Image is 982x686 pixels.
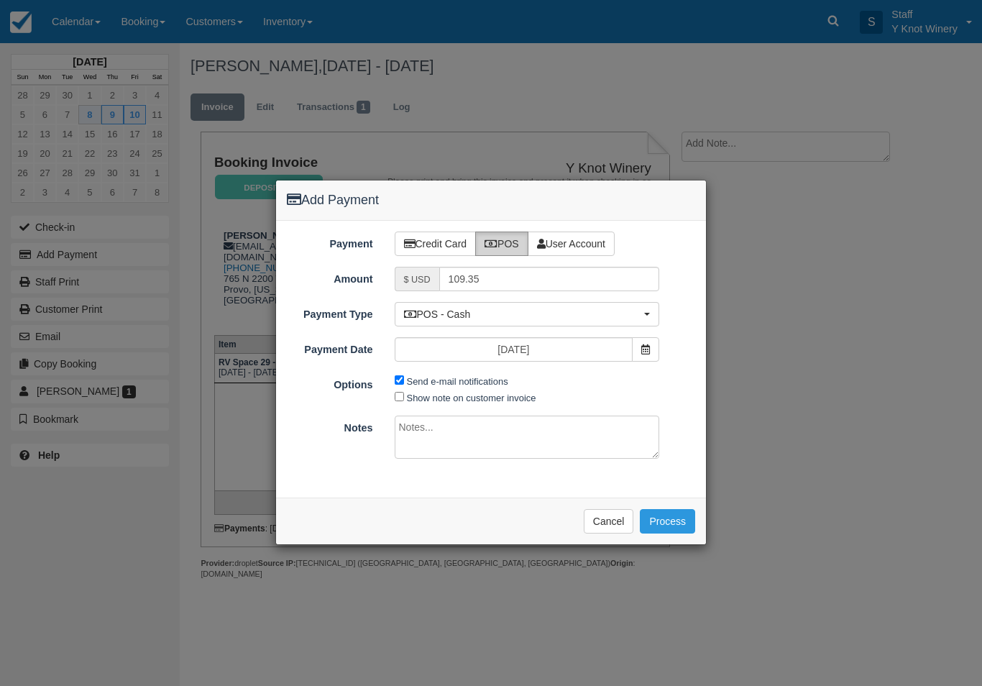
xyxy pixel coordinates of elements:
[584,509,634,534] button: Cancel
[276,416,384,436] label: Notes
[287,191,695,210] h4: Add Payment
[404,307,641,321] span: POS - Cash
[395,302,660,326] button: POS - Cash
[475,232,528,256] label: POS
[276,267,384,287] label: Amount
[276,302,384,322] label: Payment Type
[439,267,660,291] input: Valid amount required.
[276,232,384,252] label: Payment
[407,376,508,387] label: Send e-mail notifications
[276,372,384,393] label: Options
[395,232,477,256] label: Credit Card
[407,393,536,403] label: Show note on customer invoice
[640,509,695,534] button: Process
[404,275,431,285] small: $ USD
[528,232,615,256] label: User Account
[276,337,384,357] label: Payment Date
